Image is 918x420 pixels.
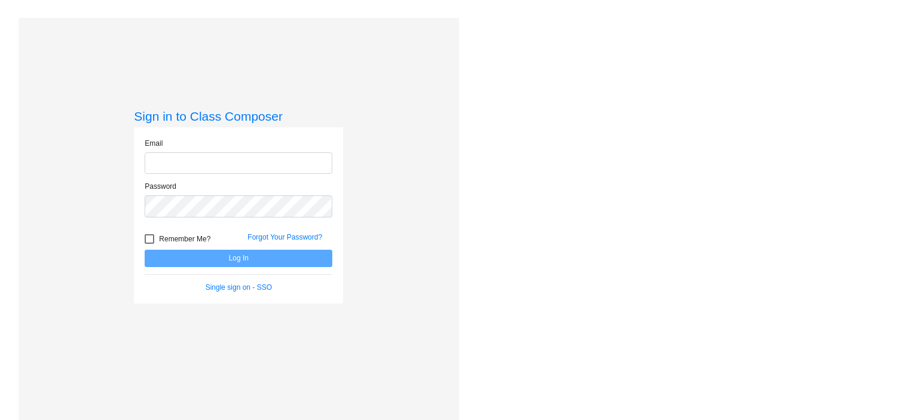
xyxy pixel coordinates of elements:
[159,232,210,246] span: Remember Me?
[247,233,322,241] a: Forgot Your Password?
[145,250,332,267] button: Log In
[145,181,176,192] label: Password
[145,138,163,149] label: Email
[206,283,272,292] a: Single sign on - SSO
[134,109,343,124] h3: Sign in to Class Composer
